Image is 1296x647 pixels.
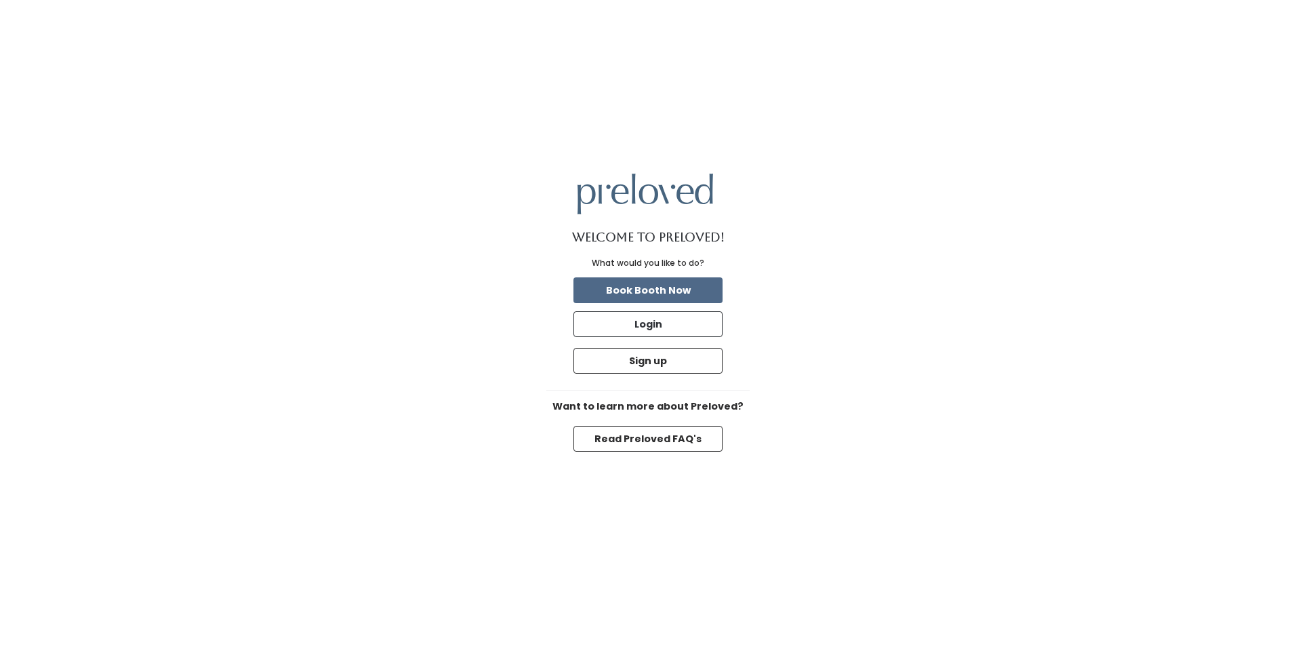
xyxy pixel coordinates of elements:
a: Sign up [571,345,725,376]
div: What would you like to do? [592,257,704,269]
button: Book Booth Now [573,277,723,303]
h1: Welcome to Preloved! [572,231,725,244]
button: Read Preloved FAQ's [573,426,723,452]
img: preloved logo [578,174,713,214]
h6: Want to learn more about Preloved? [546,401,750,412]
button: Login [573,311,723,337]
a: Login [571,309,725,340]
button: Sign up [573,348,723,374]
